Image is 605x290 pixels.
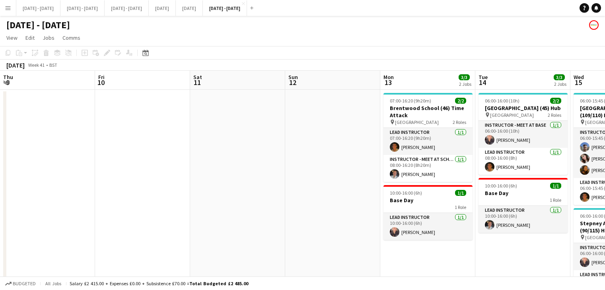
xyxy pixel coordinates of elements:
a: View [3,33,21,43]
h3: Base Day [383,197,473,204]
span: Thu [3,73,13,81]
app-card-role: Lead Instructor1/110:00-16:00 (6h)[PERSON_NAME] [383,213,473,240]
div: BST [49,62,57,68]
span: 1/1 [550,183,561,189]
app-job-card: 10:00-16:00 (6h)1/1Base Day1 RoleLead Instructor1/110:00-16:00 (6h)[PERSON_NAME] [383,185,473,240]
span: Total Budgeted £2 485.00 [189,280,248,286]
app-card-role: Lead Instructor1/108:00-16:00 (8h)[PERSON_NAME] [479,148,568,175]
h3: Base Day [479,189,568,197]
span: [GEOGRAPHIC_DATA] [490,112,534,118]
div: 2 Jobs [554,81,566,87]
span: All jobs [44,280,63,286]
span: 1 Role [550,197,561,203]
button: [DATE] - [DATE] [60,0,105,16]
h3: [GEOGRAPHIC_DATA] (45) Hub [479,104,568,112]
span: 12 [287,78,298,87]
div: Salary £2 415.00 + Expenses £0.00 + Subsistence £70.00 = [70,280,248,286]
span: 2 Roles [453,119,466,125]
span: [GEOGRAPHIC_DATA] [395,119,439,125]
span: 14 [477,78,488,87]
span: 10 [97,78,105,87]
app-job-card: 10:00-16:00 (6h)1/1Base Day1 RoleLead Instructor1/110:00-16:00 (6h)[PERSON_NAME] [479,178,568,233]
span: 3/3 [459,74,470,80]
app-job-card: 06:00-16:00 (10h)2/2[GEOGRAPHIC_DATA] (45) Hub [GEOGRAPHIC_DATA]2 RolesInstructor - Meet at Base1... [479,93,568,175]
span: Comms [62,34,80,41]
span: Edit [25,34,35,41]
span: 3/3 [554,74,565,80]
span: 2 Roles [548,112,561,118]
span: Budgeted [13,281,36,286]
span: Sat [193,73,202,81]
app-user-avatar: Programmes & Operations [589,20,599,30]
span: Tue [479,73,488,81]
button: [DATE] - [DATE] [105,0,149,16]
div: 2 Jobs [459,81,471,87]
span: Fri [98,73,105,81]
h3: Brentwood School (46) Time Attack [383,104,473,119]
span: 11 [192,78,202,87]
a: Jobs [39,33,58,43]
app-card-role: Instructor - Meet at Base1/106:00-16:00 (10h)[PERSON_NAME] [479,121,568,148]
span: 1/1 [455,190,466,196]
app-card-role: Lead Instructor1/107:00-16:20 (9h20m)[PERSON_NAME] [383,128,473,155]
app-job-card: 07:00-16:20 (9h20m)2/2Brentwood School (46) Time Attack [GEOGRAPHIC_DATA]2 RolesLead Instructor1/... [383,93,473,182]
app-card-role: Instructor - Meet at School1/108:00-16:20 (8h20m)[PERSON_NAME] [383,155,473,182]
span: 9 [2,78,13,87]
span: 2/2 [455,98,466,104]
span: Jobs [43,34,54,41]
span: Week 41 [26,62,46,68]
button: [DATE] [176,0,203,16]
span: 07:00-16:20 (9h20m) [390,98,431,104]
app-card-role: Lead Instructor1/110:00-16:00 (6h)[PERSON_NAME] [479,206,568,233]
span: 10:00-16:00 (6h) [485,183,517,189]
div: [DATE] [6,61,25,69]
span: 15 [572,78,584,87]
button: [DATE] - [DATE] [16,0,60,16]
button: [DATE] - [DATE] [203,0,247,16]
span: 10:00-16:00 (6h) [390,190,422,196]
span: 1 Role [455,204,466,210]
span: 13 [382,78,394,87]
span: View [6,34,18,41]
span: Mon [383,73,394,81]
button: [DATE] [149,0,176,16]
span: Sun [288,73,298,81]
h1: [DATE] - [DATE] [6,19,70,31]
button: Budgeted [4,279,37,288]
span: Wed [574,73,584,81]
span: 06:00-16:00 (10h) [485,98,519,104]
span: 2/2 [550,98,561,104]
a: Edit [22,33,38,43]
a: Comms [59,33,84,43]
